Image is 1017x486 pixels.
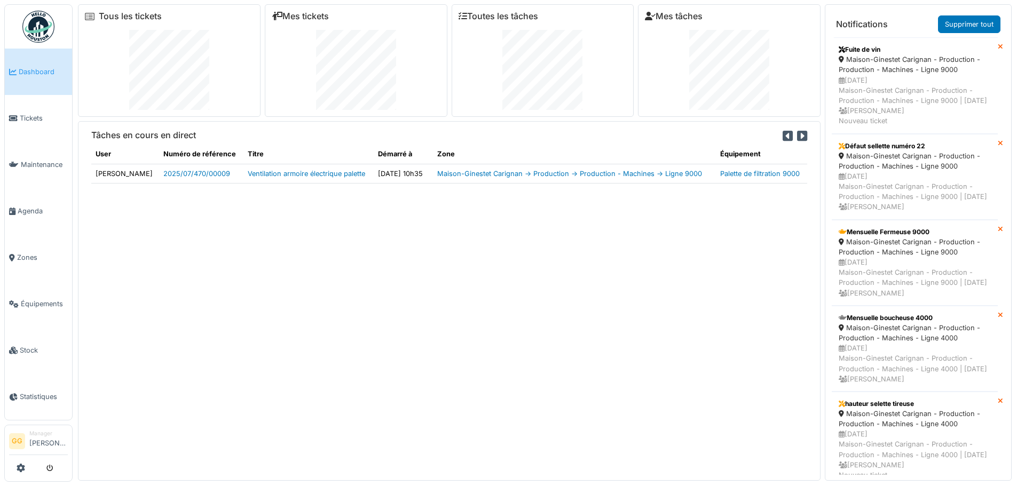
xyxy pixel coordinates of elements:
[437,170,702,178] a: Maison-Ginestet Carignan -> Production -> Production - Machines -> Ligne 9000
[374,145,433,164] th: Démarré à
[832,37,998,133] a: Fuite de vin Maison-Ginestet Carignan - Production - Production - Machines - Ligne 9000 [DATE]Mai...
[5,373,72,420] a: Statistiques
[938,15,1000,33] a: Supprimer tout
[836,19,888,29] h6: Notifications
[91,130,196,140] h6: Tâches en cours en direct
[91,164,159,183] td: [PERSON_NAME]
[99,11,162,21] a: Tous les tickets
[839,171,991,212] div: [DATE] Maison-Ginestet Carignan - Production - Production - Machines - Ligne 9000 | [DATE] [PERSO...
[839,323,991,343] div: Maison-Ginestet Carignan - Production - Production - Machines - Ligne 4000
[248,170,365,178] a: Ventilation armoire électrique palette
[720,170,800,178] a: Palette de filtration 9000
[839,141,991,151] div: Défaut sellette numéro 22
[839,151,991,171] div: Maison-Ginestet Carignan - Production - Production - Machines - Ligne 9000
[832,220,998,306] a: Mensuelle Fermeuse 9000 Maison-Ginestet Carignan - Production - Production - Machines - Ligne 900...
[839,343,991,384] div: [DATE] Maison-Ginestet Carignan - Production - Production - Machines - Ligne 4000 | [DATE] [PERSO...
[839,429,991,480] div: [DATE] Maison-Ginestet Carignan - Production - Production - Machines - Ligne 4000 | [DATE] [PERSO...
[839,45,991,54] div: Fuite de vin
[20,345,68,355] span: Stock
[839,399,991,409] div: hauteur selette tireuse
[433,145,716,164] th: Zone
[839,227,991,237] div: Mensuelle Fermeuse 9000
[839,257,991,298] div: [DATE] Maison-Ginestet Carignan - Production - Production - Machines - Ligne 9000 | [DATE] [PERSO...
[832,134,998,220] a: Défaut sellette numéro 22 Maison-Ginestet Carignan - Production - Production - Machines - Ligne 9...
[5,327,72,373] a: Stock
[839,75,991,126] div: [DATE] Maison-Ginestet Carignan - Production - Production - Machines - Ligne 9000 | [DATE] [PERSO...
[272,11,329,21] a: Mes tickets
[839,313,991,323] div: Mensuelle boucheuse 4000
[9,433,25,449] li: GG
[5,49,72,95] a: Dashboard
[96,150,111,158] span: translation missing: fr.shared.user
[17,252,68,262] span: Zones
[29,429,68,437] div: Manager
[716,145,807,164] th: Équipement
[839,54,991,75] div: Maison-Ginestet Carignan - Production - Production - Machines - Ligne 9000
[5,234,72,281] a: Zones
[20,113,68,123] span: Tickets
[5,141,72,188] a: Maintenance
[5,281,72,327] a: Équipements
[5,188,72,234] a: Agenda
[21,299,68,309] span: Équipements
[20,392,68,402] span: Statistiques
[839,409,991,429] div: Maison-Ginestet Carignan - Production - Production - Machines - Ligne 4000
[459,11,538,21] a: Toutes les tâches
[243,145,374,164] th: Titre
[29,429,68,452] li: [PERSON_NAME]
[22,11,54,43] img: Badge_color-CXgf-gQk.svg
[163,170,230,178] a: 2025/07/470/00009
[645,11,703,21] a: Mes tâches
[21,160,68,170] span: Maintenance
[374,164,433,183] td: [DATE] 10h35
[19,67,68,77] span: Dashboard
[18,206,68,216] span: Agenda
[5,95,72,141] a: Tickets
[839,237,991,257] div: Maison-Ginestet Carignan - Production - Production - Machines - Ligne 9000
[9,429,68,455] a: GG Manager[PERSON_NAME]
[159,145,243,164] th: Numéro de référence
[832,306,998,392] a: Mensuelle boucheuse 4000 Maison-Ginestet Carignan - Production - Production - Machines - Ligne 40...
